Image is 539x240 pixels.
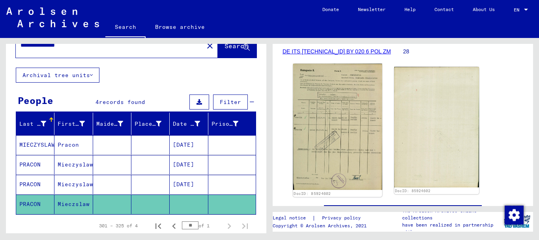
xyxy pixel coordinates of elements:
button: Next page [221,218,237,234]
mat-header-cell: Place of Birth [131,113,170,135]
mat-cell: Pracon [54,135,93,155]
mat-cell: PRACON [16,175,54,194]
img: 002.jpg [394,67,479,187]
mat-header-cell: Maiden Name [93,113,131,135]
span: Search [225,42,248,50]
a: DocID: 85924602 [294,191,331,196]
mat-header-cell: Date of Birth [170,113,208,135]
mat-header-cell: First Name [54,113,93,135]
div: Prisoner # [211,120,238,128]
p: Copyright © Arolsen Archives, 2021 [273,222,370,229]
div: | [273,214,370,222]
img: Change consent [505,206,524,225]
button: Last page [237,218,253,234]
div: People [18,93,53,108]
span: EN [514,7,522,13]
div: Date of Birth [173,117,210,130]
mat-cell: [DATE] [170,175,208,194]
mat-cell: MIECZYSLAW [16,135,54,155]
a: Legal notice [273,214,312,222]
div: Maiden Name [96,117,133,130]
div: First Name [58,117,94,130]
span: Filter [220,98,241,106]
p: have been realized in partnership with [402,221,501,236]
div: Prisoner # [211,117,248,130]
a: Privacy policy [316,214,370,222]
mat-header-cell: Prisoner # [208,113,256,135]
mat-cell: Mieczslaw [54,195,93,214]
img: Arolsen_neg.svg [6,8,99,27]
img: 001.jpg [293,64,382,190]
mat-cell: [DATE] [170,155,208,174]
a: Search [105,17,146,38]
mat-header-cell: Last Name [16,113,54,135]
mat-cell: PRACON [16,195,54,214]
p: 28 [403,47,524,56]
p: The Arolsen Archives online collections [402,207,501,221]
mat-cell: [DATE] [170,135,208,155]
div: 301 – 325 of 4 [99,222,138,229]
div: First Name [58,120,84,128]
button: Filter [213,94,248,110]
mat-cell: Mieczyslaw [54,175,93,194]
a: DocID: 85924602 [395,189,430,193]
div: Place of Birth [135,120,161,128]
div: Maiden Name [96,120,123,128]
a: Browse archive [146,17,214,36]
div: Place of Birth [135,117,171,130]
div: Date of Birth [173,120,200,128]
button: Clear [202,38,218,53]
div: of 1 [182,222,221,229]
span: 4 [95,98,99,106]
mat-cell: Mieczyslaw [54,155,93,174]
img: yv_logo.png [502,212,532,231]
button: Search [218,33,256,58]
button: First page [150,218,166,234]
div: Last Name [19,120,46,128]
a: DE ITS [TECHNICAL_ID] BY 020 6 POL ZM [283,48,391,55]
button: Archival tree units [16,68,99,83]
mat-cell: PRACON [16,155,54,174]
span: records found [99,98,145,106]
button: Previous page [166,218,182,234]
mat-icon: close [205,41,215,51]
div: Last Name [19,117,56,130]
